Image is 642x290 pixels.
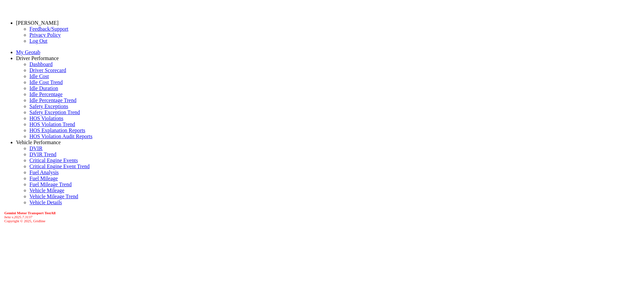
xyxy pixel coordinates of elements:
[29,79,63,85] a: Idle Cost Trend
[4,211,56,215] b: Gemini Motor Transport TestAll
[29,97,76,103] a: Idle Percentage Trend
[29,188,64,193] a: Vehicle Mileage
[29,170,59,175] a: Fuel Analysis
[29,61,52,67] a: Dashboard
[29,26,68,32] a: Feedback/Support
[29,133,93,139] a: HOS Violation Audit Reports
[29,127,85,133] a: HOS Explanation Reports
[16,20,59,26] a: [PERSON_NAME]
[29,182,72,187] a: Fuel Mileage Trend
[16,139,61,145] a: Vehicle Performance
[29,152,56,157] a: DVIR Trend
[29,91,63,97] a: Idle Percentage
[29,176,58,181] a: Fuel Mileage
[29,200,62,205] a: Vehicle Details
[16,49,40,55] a: My Geotab
[29,194,78,199] a: Vehicle Mileage Trend
[29,109,80,115] a: Safety Exception Trend
[4,215,32,219] i: beta v.2025.7.3137
[29,32,61,38] a: Privacy Policy
[29,103,68,109] a: Safety Exceptions
[4,211,639,223] div: Copyright © 2025, Gridline
[29,164,90,169] a: Critical Engine Event Trend
[29,146,42,151] a: DVIR
[29,158,78,163] a: Critical Engine Events
[16,55,59,61] a: Driver Performance
[29,85,58,91] a: Idle Duration
[29,73,49,79] a: Idle Cost
[29,67,66,73] a: Driver Scorecard
[29,38,47,44] a: Log Out
[29,121,75,127] a: HOS Violation Trend
[29,115,63,121] a: HOS Violations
